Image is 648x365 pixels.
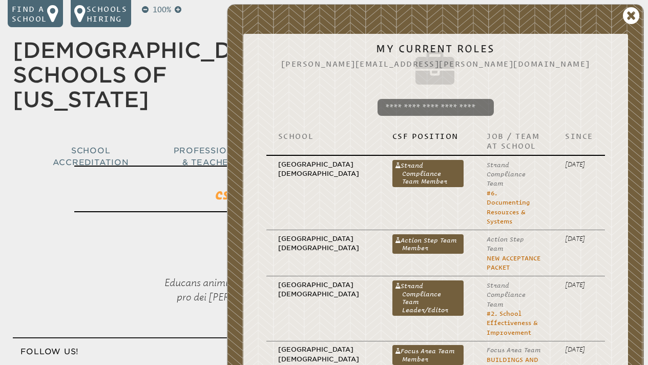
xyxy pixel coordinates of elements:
[487,131,541,151] p: Job / Team at School
[278,160,369,179] p: [GEOGRAPHIC_DATA][DEMOGRAPHIC_DATA]
[151,4,173,16] p: 100%
[215,188,433,202] span: CSF Executive Committee President
[13,37,287,112] a: [DEMOGRAPHIC_DATA] Schools of [US_STATE]
[565,131,593,141] p: Since
[392,280,464,316] a: Strand Compliance Team Leader/Editor
[278,345,369,364] p: [GEOGRAPHIC_DATA][DEMOGRAPHIC_DATA]
[565,345,593,354] p: [DATE]
[487,235,524,252] span: Action Step Team
[278,131,369,141] p: School
[53,146,129,167] span: School Accreditation
[565,234,593,244] p: [DATE]
[487,281,526,308] span: Strand Compliance Team
[128,251,291,330] p: Educans animum et mentem pro dei [PERSON_NAME]
[278,234,369,253] p: [GEOGRAPHIC_DATA][DEMOGRAPHIC_DATA]
[12,4,47,24] p: Find a school
[487,310,538,336] a: #2. School Effectiveness & Improvement
[487,346,541,353] span: Focus Area Team
[87,4,128,24] p: Schools Hiring
[13,346,254,358] h3: Follow Us!
[392,160,464,188] a: Strand Compliance Team Member
[278,280,369,299] p: [GEOGRAPHIC_DATA][DEMOGRAPHIC_DATA]
[259,43,613,91] h2: My Current Roles
[392,234,464,254] a: Action Step Team Member
[487,161,526,187] span: Strand Compliance Team
[392,131,464,141] p: CSF Position
[565,280,593,290] p: [DATE]
[565,160,593,169] p: [DATE]
[392,345,464,364] a: Focus Area Team Member
[174,146,319,167] span: Professional Development & Teacher Certification
[487,189,530,225] a: #6. Documenting Resources & Systems
[487,254,540,271] a: New Acceptance Packet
